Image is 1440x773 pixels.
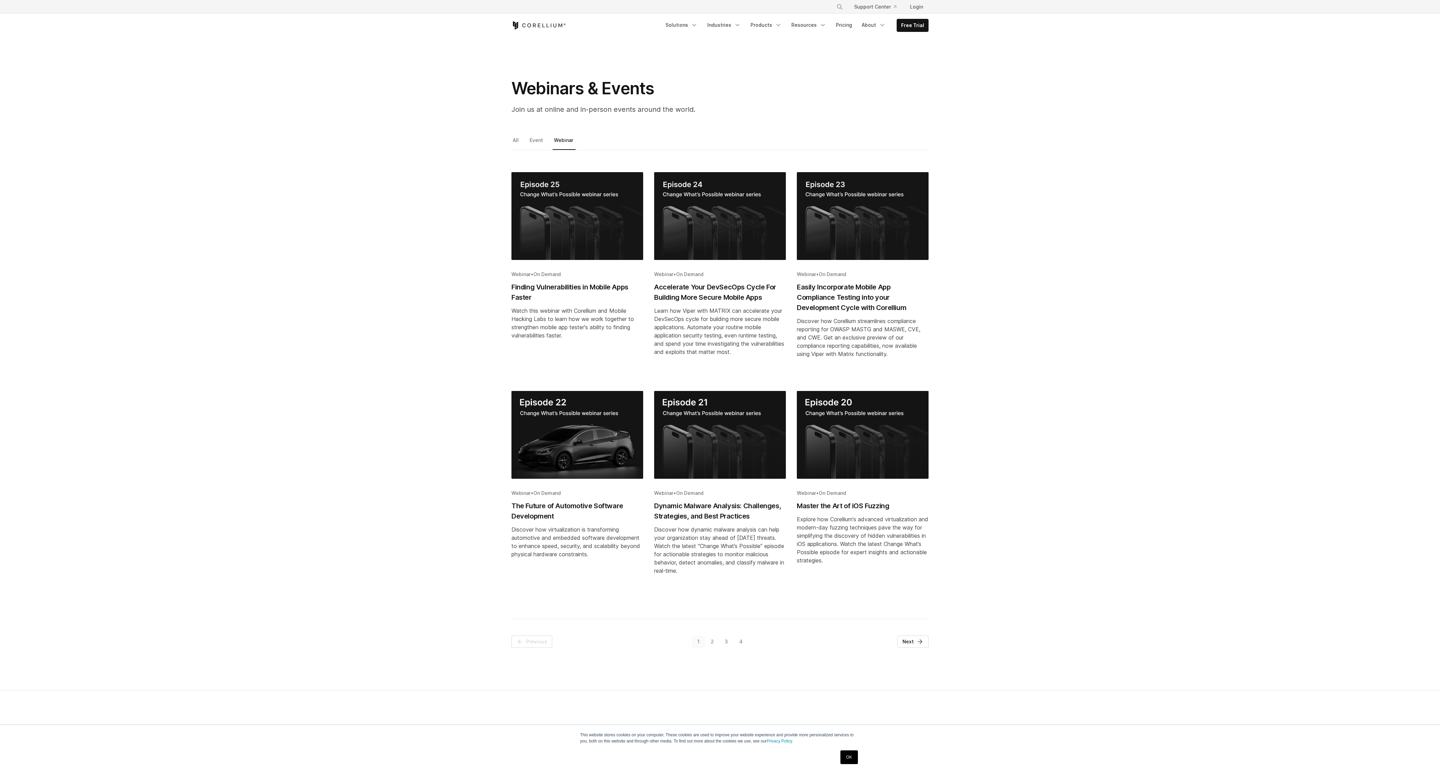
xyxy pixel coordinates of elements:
img: Easily Incorporate Mobile App Compliance Testing into your Development Cycle with Corellium [797,172,929,260]
div: • [654,271,786,278]
a: Event [528,135,545,150]
h2: Accelerate Your DevSecOps Cycle For Building More Secure Mobile Apps [654,282,786,302]
a: Privacy Policy. [767,739,793,744]
div: Discover how virtualization is transforming automotive and embedded software development to enhan... [511,525,643,558]
a: Blog post summary: Master the Art of iOS Fuzzing [797,391,929,597]
span: Next [902,638,914,645]
a: Blog post summary: The Future of Automotive Software Development [511,391,643,597]
span: Webinar [654,271,673,277]
span: On Demand [676,490,704,496]
h2: Easily Incorporate Mobile App Compliance Testing into your Development Cycle with Corellium [797,282,929,313]
img: The Future of Automotive Software Development [511,391,643,479]
span: On Demand [819,271,846,277]
div: • [511,490,643,497]
p: This website stores cookies on your computer. These cookies are used to improve your website expe... [580,732,860,744]
span: Webinar [511,271,531,277]
a: Blog post summary: Easily Incorporate Mobile App Compliance Testing into your Development Cycle w... [797,172,929,380]
h2: Master the Art of iOS Fuzzing [797,501,929,511]
div: Discover how dynamic malware analysis can help your organization stay ahead of [DATE] threats. Wa... [654,525,786,575]
a: Products [746,19,786,31]
div: • [797,490,929,497]
nav: Pagination [511,635,929,674]
h2: Finding Vulnerabilities in Mobile Apps Faster [511,282,643,302]
div: • [797,271,929,278]
a: Go to Page 2 [705,635,719,648]
a: Blog post summary: Accelerate Your DevSecOps Cycle For Building More Secure Mobile Apps [654,172,786,380]
h2: Dynamic Malware Analysis: Challenges, Strategies, and Best Practices [654,501,786,521]
span: Webinar [511,490,531,496]
a: Corellium Home [511,21,566,29]
img: Accelerate Your DevSecOps Cycle For Building More Secure Mobile Apps [654,172,786,260]
span: Webinar [797,271,816,277]
div: Navigation Menu [828,1,929,13]
span: Webinar [797,490,816,496]
div: • [511,271,643,278]
a: Login [905,1,929,13]
div: Discover how Corellium streamlines compliance reporting for OWASP MASTG and MASWE, CVE, and CWE. ... [797,317,929,358]
a: Next [897,635,929,648]
span: On Demand [676,271,704,277]
span: On Demand [819,490,846,496]
div: • [654,490,786,497]
a: Industries [703,19,745,31]
img: Master the Art of iOS Fuzzing [797,391,929,479]
h1: Webinars & Events [511,78,786,99]
div: Explore how Corellium's advanced virtualization and modern-day fuzzing techniques pave the way fo... [797,515,929,564]
a: About [858,19,890,31]
span: On Demand [533,271,561,277]
a: OK [840,750,858,764]
a: Blog post summary: Finding Vulnerabilities in Mobile Apps Faster [511,172,643,380]
a: Blog post summary: Dynamic Malware Analysis: Challenges, Strategies, and Best Practices [654,391,786,597]
a: Support Center [849,1,902,13]
button: Search [834,1,846,13]
span: Webinar [654,490,673,496]
a: Go to Page 1 [692,635,705,648]
a: Webinar [553,135,576,150]
div: Learn how Viper with MATRIX can accelerate your DevSecOps cycle for building more secure mobile a... [654,307,786,356]
a: Go to Page 4 [734,635,748,648]
a: Free Trial [897,19,928,32]
h2: The Future of Automotive Software Development [511,501,643,521]
div: Watch this webinar with Corellium and Mobile Hacking Labs to learn how we work together to streng... [511,307,643,340]
a: All [511,135,521,150]
div: Navigation Menu [661,19,929,32]
a: Pricing [832,19,856,31]
img: Dynamic Malware Analysis: Challenges, Strategies, and Best Practices [654,391,786,479]
a: Go to Page 3 [719,635,734,648]
a: Resources [787,19,830,31]
span: On Demand [533,490,561,496]
p: Join us at online and in-person events around the world. [511,104,786,115]
img: Finding Vulnerabilities in Mobile Apps Faster [511,172,643,260]
a: Solutions [661,19,702,31]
